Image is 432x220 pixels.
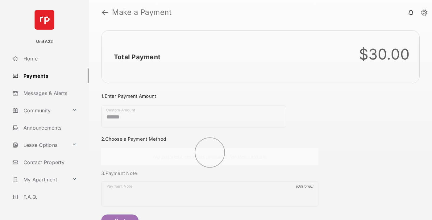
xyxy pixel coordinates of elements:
a: Community [10,103,69,118]
a: Payments [10,68,89,83]
div: $30.00 [359,45,410,63]
p: UnitA22 [36,39,53,45]
h3: 1. Enter Payment Amount [101,93,318,99]
a: Lease Options [10,138,69,152]
a: Home [10,51,89,66]
strong: Make a Payment [112,9,172,16]
a: My Apartment [10,172,69,187]
h3: 3. Payment Note [101,170,318,176]
a: F.A.Q. [10,189,89,204]
a: Contact Property [10,155,89,170]
a: Messages & Alerts [10,86,89,101]
img: svg+xml;base64,PHN2ZyB4bWxucz0iaHR0cDovL3d3dy53My5vcmcvMjAwMC9zdmciIHdpZHRoPSI2NCIgaGVpZ2h0PSI2NC... [35,10,54,30]
a: Announcements [10,120,89,135]
h2: Total Payment [114,53,160,61]
h3: 2. Choose a Payment Method [101,136,318,142]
